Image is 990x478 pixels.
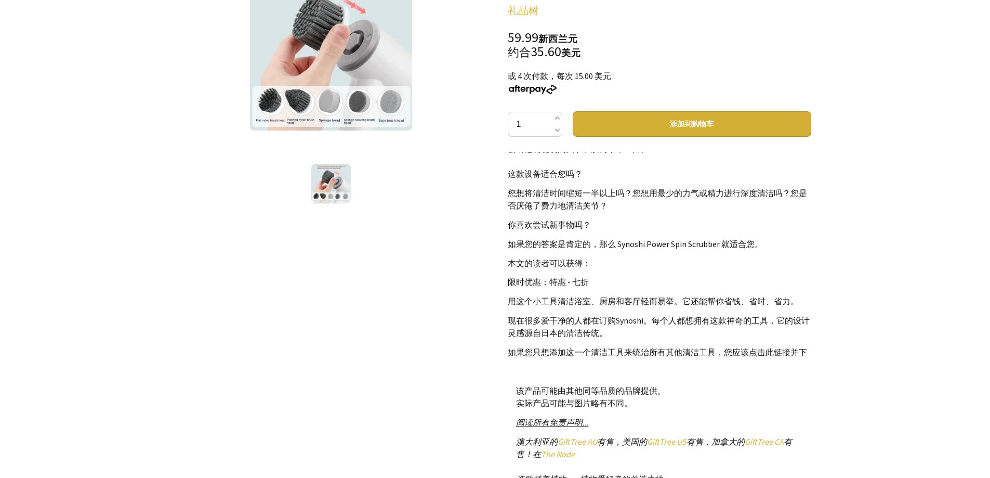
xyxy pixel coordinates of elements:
font: 或 4 次付款，每次 15.00 美元 [508,71,611,81]
font: 这款设备适合您吗？ [508,169,583,179]
a: GiftTree US [647,436,687,447]
font: 有售，加拿大的 [687,436,745,447]
font: 限时优惠：特惠 - 七折 [508,277,589,287]
font: 如果您只想添加这一个清洁工具来统治所有其他清洁工具，您应该点击此链接并下订单。 [508,347,807,370]
font: 实际产品可能与图片略有不同。 [516,398,632,408]
font: 有售，美国的 [597,436,647,447]
font: 美元 [561,47,581,59]
font: 澳大利亚的 [516,436,558,447]
a: 阅读所有免责声明... [516,417,589,428]
font: 35.60 [531,43,561,60]
font: 约合 [508,45,531,59]
font: 你喜欢尝试新事物吗？ [508,219,591,230]
font: 新西兰元 [538,33,578,45]
font: 该产品可能由其他同等品质的品牌提供。 [516,385,666,396]
img: 全新电动清洁刷电动多功能洗碗刷 [311,164,351,203]
a: 礼品树 [508,4,539,17]
font: 添加到购物车 [670,119,714,128]
a: GiftTree CA [745,436,784,447]
font: 如果您的答案是肯定的，那么 Synos​​hi Power Spin Scrubber 就适合您。 [508,239,763,249]
img: 后付款 [508,85,558,94]
font: 现在很多爱干净的人都在订购Synos​​hi。每个人都想拥有这款神奇的工具，它的设计灵感源自日本的清洁传统。 [508,315,810,338]
font: 本文的读者可以获得： [508,258,591,268]
a: The Node [541,449,575,459]
font: 59.99 [508,29,538,46]
a: GiftTree AU [558,436,597,447]
button: 添加到购物车 [573,111,811,137]
font: 您想将清洁时间缩短一半以上吗？您想用最少的力气或精力进行深度清洁吗？您是否厌倦了费力地清洁关节？ [508,188,807,211]
font: 有售！在 [516,436,792,459]
font: 用这个小工具清洁浴室、厨房和客厅轻而易举。它还能帮你省钱、省时、省力。 [508,296,799,306]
